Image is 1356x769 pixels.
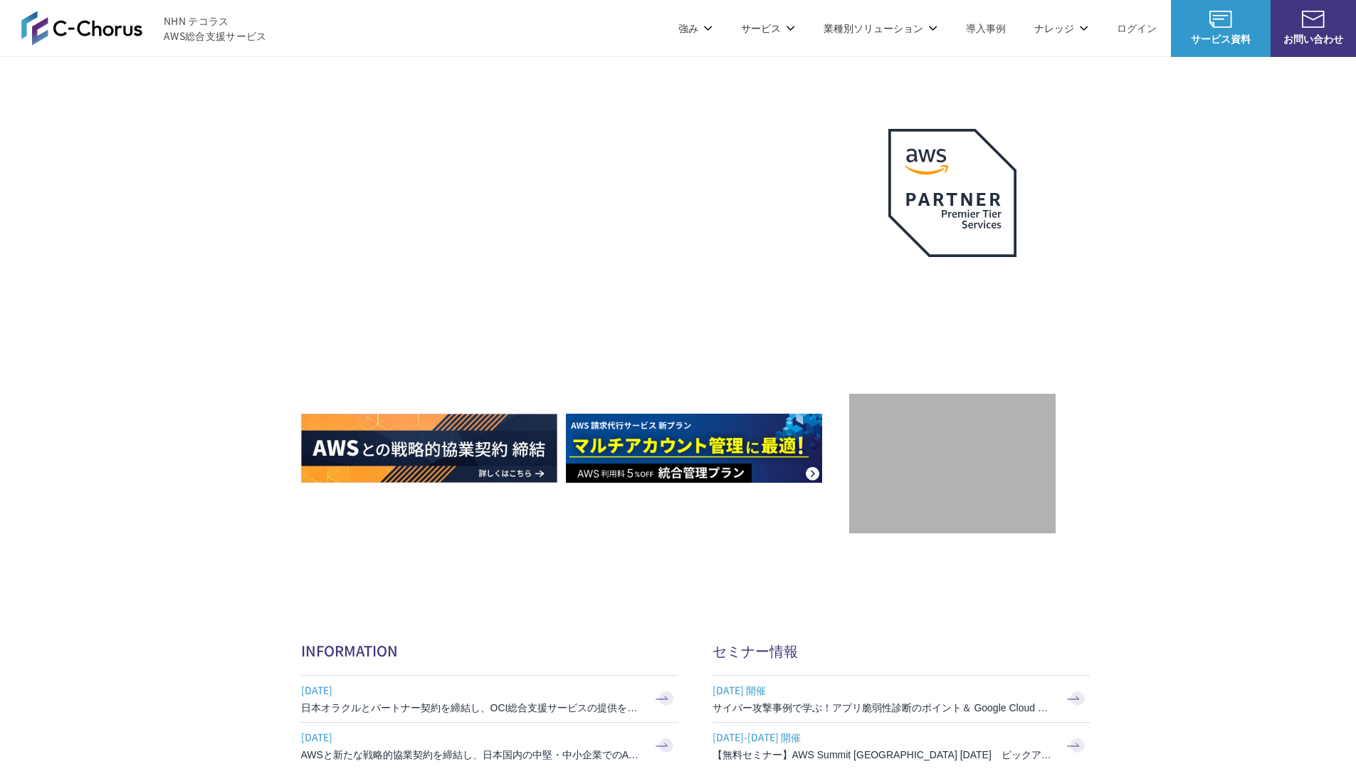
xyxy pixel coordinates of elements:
img: AWS総合支援サービス C-Chorus サービス資料 [1209,11,1232,28]
img: お問い合わせ [1302,11,1325,28]
img: AWS総合支援サービス C-Chorus [21,11,142,45]
h3: サイバー攻撃事例で学ぶ！アプリ脆弱性診断のポイント＆ Google Cloud セキュリティ対策 [713,701,1054,715]
a: [DATE] AWSと新たな戦略的協業契約を締結し、日本国内の中堅・中小企業でのAWS活用を加速 [301,723,678,769]
h3: 【無料セミナー】AWS Summit [GEOGRAPHIC_DATA] [DATE] ピックアップセッション [713,748,1054,762]
img: AWS請求代行サービス 統合管理プラン [566,414,822,483]
span: [DATE] 開催 [713,679,1054,701]
p: サービス [741,21,795,36]
h2: セミナー情報 [713,640,1090,661]
p: AWSの導入からコスト削減、 構成・運用の最適化からデータ活用まで 規模や業種業態を問わない マネージドサービスで [301,157,849,220]
h2: INFORMATION [301,640,678,661]
img: AWSとの戦略的協業契約 締結 [301,414,557,483]
em: AWS [936,274,968,295]
a: AWS総合支援サービス C-Chorus NHN テコラスAWS総合支援サービス [21,11,267,45]
span: [DATE] [301,679,643,701]
h3: 日本オラクルとパートナー契約を締結し、OCI総合支援サービスの提供を開始 [301,701,643,715]
img: 契約件数 [878,415,1027,519]
a: ログイン [1117,21,1157,36]
img: AWSプレミアティアサービスパートナー [888,129,1016,257]
span: NHN テコラス AWS総合支援サービス [164,14,267,43]
a: 導入事例 [966,21,1006,36]
span: サービス資料 [1171,31,1271,46]
a: [DATE] 日本オラクルとパートナー契約を締結し、OCI総合支援サービスの提供を開始 [301,676,678,722]
a: [DATE] 開催 サイバー攻撃事例で学ぶ！アプリ脆弱性診断のポイント＆ Google Cloud セキュリティ対策 [713,676,1090,722]
p: 業種別ソリューション [824,21,937,36]
h3: AWSと新たな戦略的協業契約を締結し、日本国内の中堅・中小企業でのAWS活用を加速 [301,748,643,762]
span: お問い合わせ [1271,31,1356,46]
span: [DATE]-[DATE] 開催 [713,726,1054,748]
p: ナレッジ [1034,21,1088,36]
h1: AWS ジャーニーの 成功を実現 [301,234,849,371]
a: [DATE]-[DATE] 開催 【無料セミナー】AWS Summit [GEOGRAPHIC_DATA] [DATE] ピックアップセッション [713,723,1090,769]
span: [DATE] [301,726,643,748]
p: 最上位プレミアティア サービスパートナー [871,274,1034,329]
p: 強み [678,21,713,36]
